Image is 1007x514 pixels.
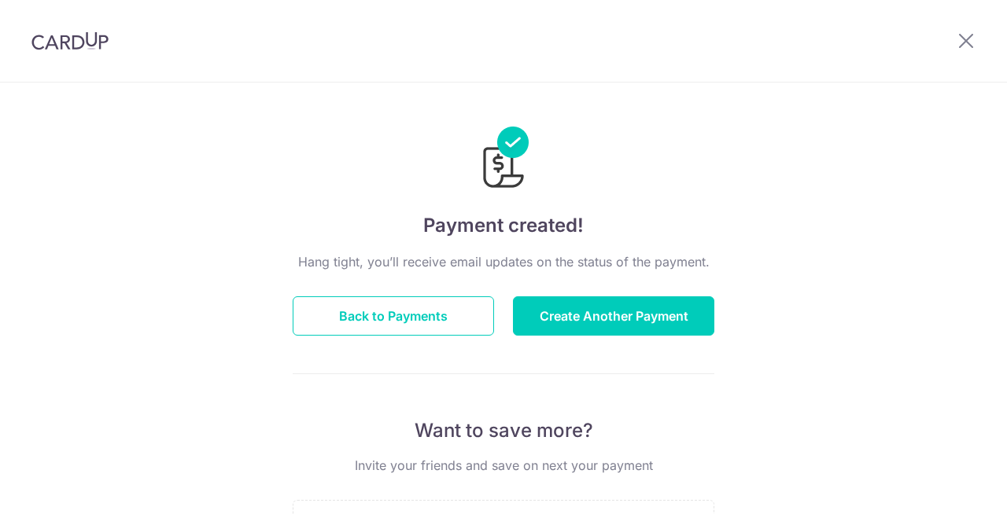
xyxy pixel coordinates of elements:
iframe: Opens a widget where you can find more information [906,467,991,506]
img: CardUp [31,31,109,50]
button: Create Another Payment [513,296,714,336]
p: Hang tight, you’ll receive email updates on the status of the payment. [293,252,714,271]
button: Back to Payments [293,296,494,336]
img: Payments [478,127,529,193]
p: Want to save more? [293,418,714,443]
p: Invite your friends and save on next your payment [293,456,714,475]
h4: Payment created! [293,211,714,240]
